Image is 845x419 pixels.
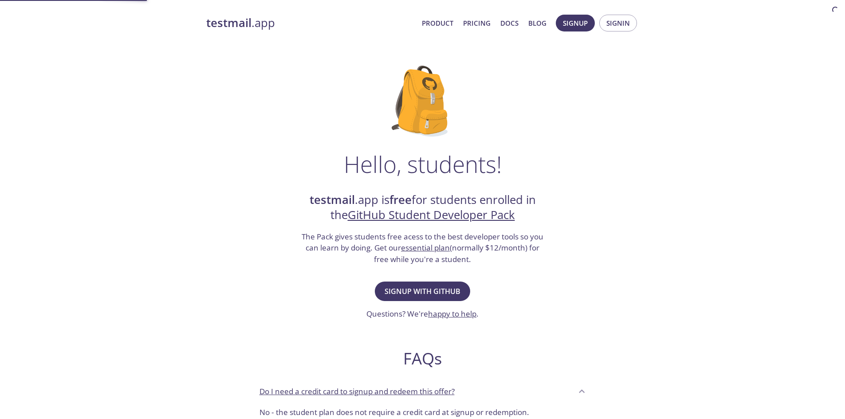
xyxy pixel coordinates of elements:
[563,17,588,29] span: Signup
[206,16,415,31] a: testmail.app
[385,285,460,298] span: Signup with GitHub
[375,282,470,301] button: Signup with GitHub
[463,17,491,29] a: Pricing
[428,309,476,319] a: happy to help
[389,192,412,208] strong: free
[301,192,545,223] h2: .app is for students enrolled in the
[366,308,479,320] h3: Questions? We're .
[392,66,453,137] img: github-student-backpack.png
[259,386,455,397] p: Do I need a credit card to signup and redeem this offer?
[310,192,355,208] strong: testmail
[528,17,546,29] a: Blog
[606,17,630,29] span: Signin
[301,231,545,265] h3: The Pack gives students free acess to the best developer tools so you can learn by doing. Get our...
[401,243,450,253] a: essential plan
[252,349,593,368] h2: FAQs
[344,151,502,177] h1: Hello, students!
[599,15,637,31] button: Signin
[252,379,593,403] div: Do I need a credit card to signup and redeem this offer?
[206,15,252,31] strong: testmail
[556,15,595,31] button: Signup
[500,17,519,29] a: Docs
[259,407,586,418] p: No - the student plan does not require a credit card at signup or redemption.
[422,17,453,29] a: Product
[348,207,515,223] a: GitHub Student Developer Pack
